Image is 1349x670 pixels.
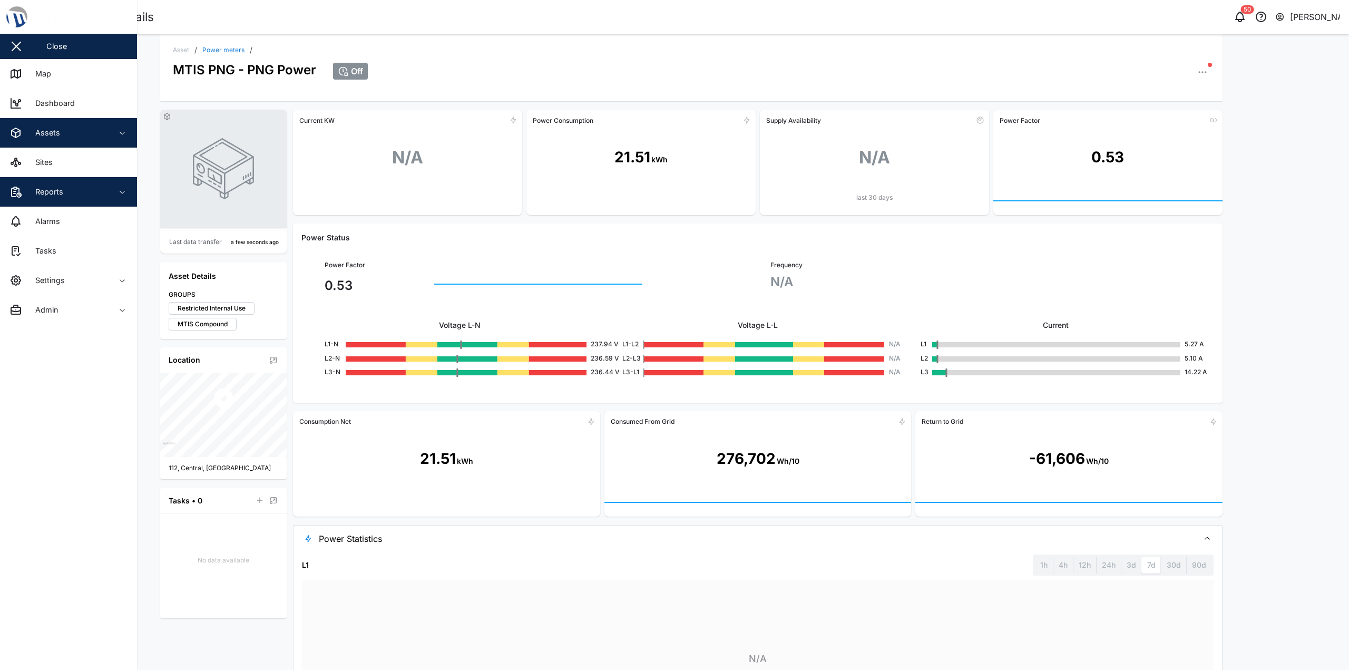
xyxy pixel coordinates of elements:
div: Power Consumption [533,116,593,124]
span: Power Statistics [319,526,1190,552]
div: 236.44 V [591,367,595,377]
div: 14.22 A [1185,367,1191,377]
button: [PERSON_NAME] [1275,9,1341,24]
div: L3-N [325,367,341,377]
div: Tasks • 0 [169,495,202,507]
div: N/A [859,144,890,171]
div: L2 [921,354,928,364]
div: Consumption Net [299,417,351,425]
div: [PERSON_NAME] [1290,11,1341,24]
div: Sites [27,157,53,168]
div: Current [921,319,1191,331]
div: Tasks [27,245,56,257]
div: 5.10 A [1185,354,1191,364]
div: / [250,46,252,54]
div: 50 [1241,5,1254,14]
div: L1-L2 [622,339,639,349]
div: L1 [302,559,309,571]
a: Power meters [202,47,245,53]
div: N/A [889,354,893,364]
div: L1 [921,339,928,349]
div: Admin [27,304,58,316]
div: L3 [921,367,928,377]
div: / [194,46,197,54]
div: Dashboard [27,98,75,109]
div: Supply Availability [766,116,821,124]
label: Restricted Internal Use [169,302,255,315]
div: 276,702 [717,448,776,470]
div: -61,606 [1029,448,1085,470]
div: 21.51 [614,146,650,169]
button: Power Statistics [294,526,1222,552]
div: N/A [749,652,767,666]
div: Current KW [299,116,335,124]
div: No data available [160,556,287,566]
div: Close [46,41,67,52]
div: Asset [173,47,189,53]
div: 236.59 V [591,354,595,364]
div: Power Factor [1000,116,1040,124]
div: N/A [392,144,423,171]
div: L3-L1 [622,367,639,377]
div: 5.27 A [1185,339,1191,349]
span: Off [351,66,363,76]
div: 0.53 [1091,146,1124,169]
div: Last data transfer [169,237,222,247]
img: Main Logo [5,5,142,28]
div: Voltage L-L [622,319,893,331]
div: 112, Central, [GEOGRAPHIC_DATA] [169,463,278,473]
div: L1-N [325,339,341,349]
div: N/A [889,367,893,377]
div: N/A [770,272,876,292]
div: 21.51 [420,448,456,470]
label: MTIS Compound [169,318,237,331]
a: Mapbox logo [163,442,175,454]
div: Wh/10 [1086,455,1109,467]
div: GROUPS [169,290,278,300]
div: Power Factor [325,260,745,270]
div: Alarms [27,216,60,227]
div: L2-L3 [622,354,639,364]
div: Power Status [301,232,1214,244]
div: MTIS PNG - PNG Power [173,54,316,80]
div: 237.94 V [591,339,595,349]
div: Asset Details [169,270,278,282]
div: Map marker [211,386,236,415]
div: N/A [889,339,893,349]
div: 0.53 [325,276,430,295]
div: Return to Grid [922,417,963,425]
div: Settings [27,275,65,286]
div: Wh/10 [777,455,799,467]
div: Voltage L-N [325,319,595,331]
div: Reports [27,186,63,198]
div: kWh [651,154,668,166]
div: a few seconds ago [231,238,279,247]
div: kWh [457,455,473,467]
img: POWER_METER photo [190,135,257,202]
div: Consumed From Grid [611,417,674,425]
div: Location [169,354,200,366]
canvas: Map [160,373,287,457]
div: last 30 days [760,193,989,203]
div: Map [27,68,51,80]
div: Assets [27,127,60,139]
div: Frequency [770,260,1191,270]
div: L2-N [325,354,341,364]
